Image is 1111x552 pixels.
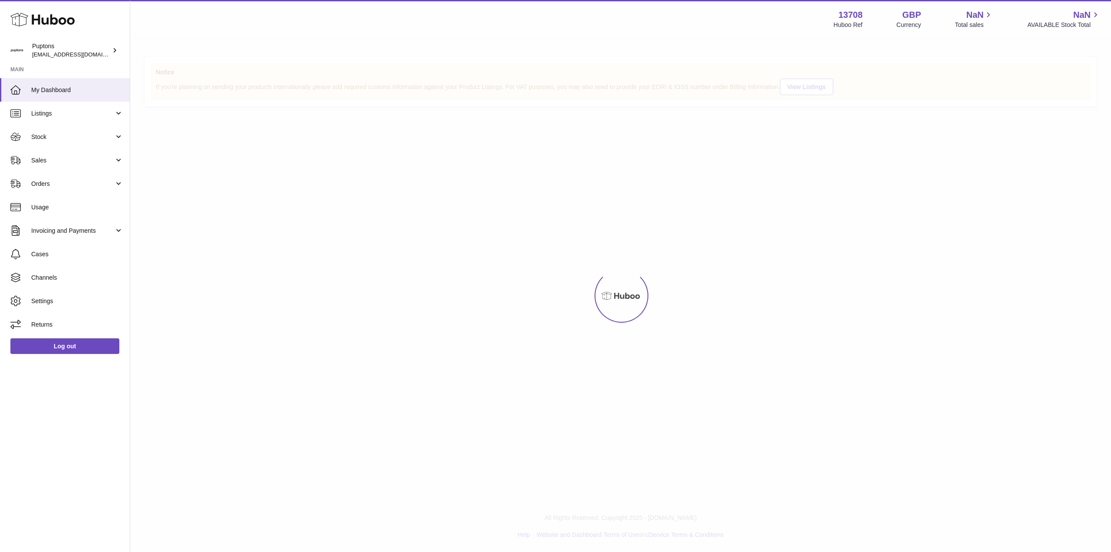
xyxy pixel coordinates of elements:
[834,21,863,29] div: Huboo Ref
[31,203,123,212] span: Usage
[1027,21,1101,29] span: AVAILABLE Stock Total
[31,274,123,282] span: Channels
[31,297,123,305] span: Settings
[10,338,119,354] a: Log out
[31,156,114,165] span: Sales
[31,109,114,118] span: Listings
[31,86,123,94] span: My Dashboard
[1027,9,1101,29] a: NaN AVAILABLE Stock Total
[32,51,128,58] span: [EMAIL_ADDRESS][DOMAIN_NAME]
[31,321,123,329] span: Returns
[31,133,114,141] span: Stock
[31,250,123,258] span: Cases
[966,9,983,21] span: NaN
[31,180,114,188] span: Orders
[1073,9,1091,21] span: NaN
[902,9,921,21] strong: GBP
[32,42,110,59] div: Puptons
[897,21,921,29] div: Currency
[31,227,114,235] span: Invoicing and Payments
[955,21,993,29] span: Total sales
[10,44,23,57] img: hello@puptons.com
[955,9,993,29] a: NaN Total sales
[838,9,863,21] strong: 13708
